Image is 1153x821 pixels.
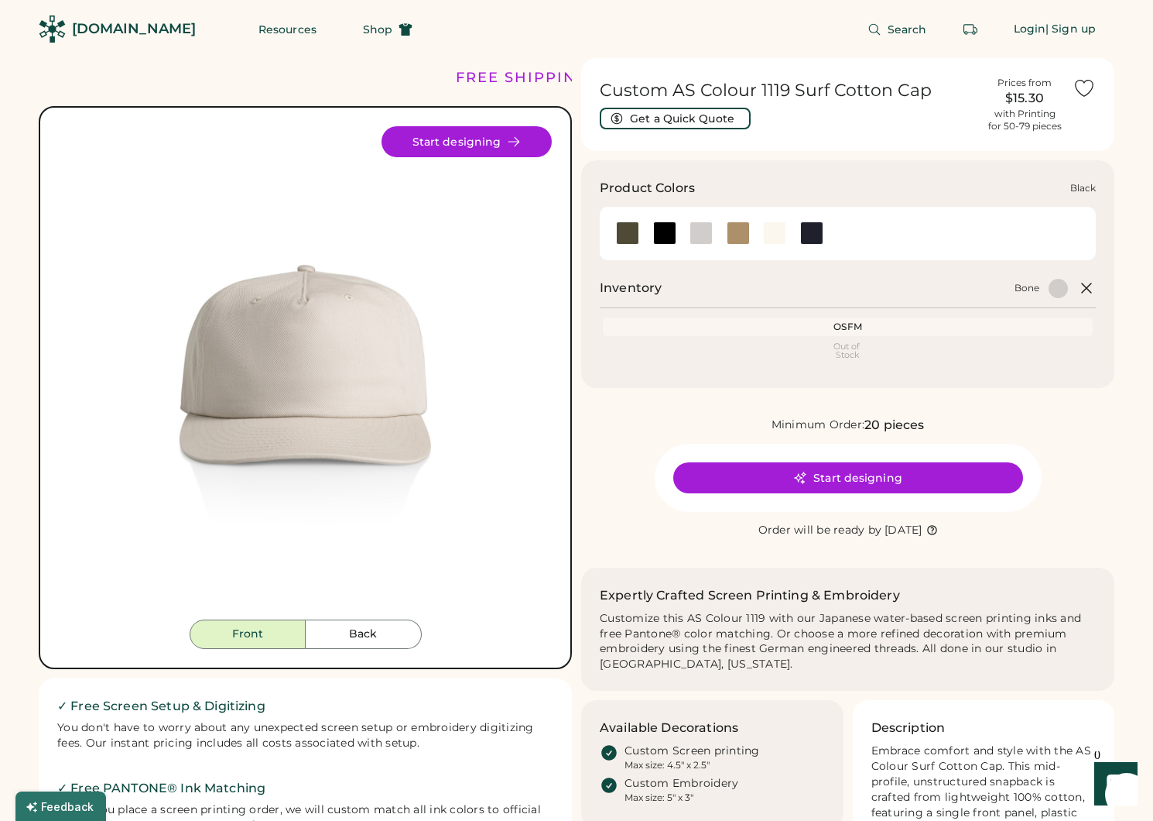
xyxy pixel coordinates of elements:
button: Start designing [381,126,552,157]
button: Back [306,620,422,649]
iframe: Front Chat [1079,751,1146,818]
div: FREE SHIPPING [456,67,589,88]
div: Prices from [997,77,1052,89]
img: 1119 - Bone Front Image [59,126,552,620]
h2: Inventory [600,279,662,297]
h2: ✓ Free PANTONE® Ink Matching [57,779,553,798]
span: Shop [363,24,392,35]
img: Rendered Logo - Screens [39,15,66,43]
button: Front [190,620,306,649]
div: Custom Screen printing [624,744,760,759]
div: [DOMAIN_NAME] [72,19,196,39]
div: with Printing for 50-79 pieces [988,108,1062,132]
div: Customize this AS Colour 1119 with our Japanese water-based screen printing inks and free Pantone... [600,611,1096,673]
h1: Custom AS Colour 1119 Surf Cotton Cap [600,80,977,101]
h3: Description [871,719,946,737]
h2: Expertly Crafted Screen Printing & Embroidery [600,586,900,605]
div: Out of Stock [606,342,1090,359]
div: 20 pieces [864,416,924,435]
button: Resources [240,14,335,45]
div: Black [1070,182,1096,194]
div: Bone [1014,282,1039,294]
div: 1119 Style Image [59,126,552,620]
button: Search [849,14,946,45]
div: $15.30 [986,89,1063,108]
div: Login [1014,22,1046,37]
span: Search [888,24,927,35]
div: Minimum Order: [772,417,865,433]
div: OSFM [606,321,1090,333]
div: | Sign up [1045,22,1096,37]
button: Shop [344,14,431,45]
button: Start designing [673,462,1023,493]
button: Retrieve an order [955,14,986,45]
div: You don't have to worry about any unexpected screen setup or embroidery digitizing fees. Our inst... [57,720,553,751]
h2: ✓ Free Screen Setup & Digitizing [57,697,553,716]
div: Order will be ready by [758,523,882,538]
h3: Available Decorations [600,719,738,737]
div: Max size: 5" x 3" [624,792,693,804]
div: Custom Embroidery [624,776,738,792]
h3: Product Colors [600,179,695,198]
div: [DATE] [884,523,922,538]
div: Max size: 4.5" x 2.5" [624,759,710,771]
button: Get a Quick Quote [600,108,751,129]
